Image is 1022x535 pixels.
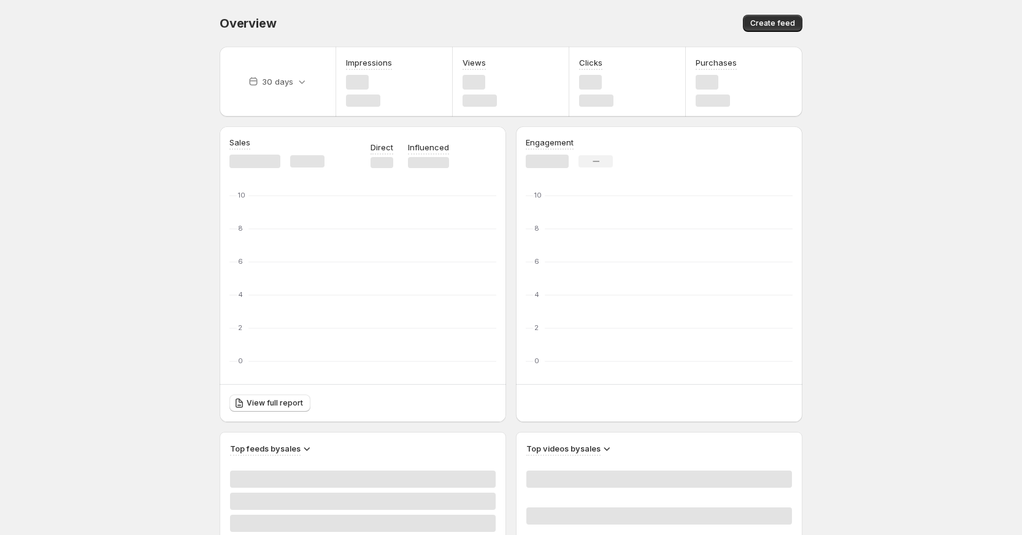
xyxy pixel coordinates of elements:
text: 4 [238,290,243,299]
text: 8 [238,224,243,233]
h3: Top videos by sales [526,442,601,455]
span: Create feed [750,18,795,28]
text: 2 [238,323,242,332]
p: Influenced [408,141,449,153]
span: Overview [220,16,276,31]
text: 0 [238,356,243,365]
p: 30 days [262,75,293,88]
a: View full report [229,395,310,412]
text: 6 [238,257,243,266]
p: Direct [371,141,393,153]
h3: Impressions [346,56,392,69]
text: 8 [534,224,539,233]
h3: Views [463,56,486,69]
h3: Top feeds by sales [230,442,301,455]
text: 6 [534,257,539,266]
h3: Purchases [696,56,737,69]
text: 0 [534,356,539,365]
text: 4 [534,290,539,299]
h3: Engagement [526,136,574,148]
text: 2 [534,323,539,332]
span: View full report [247,398,303,408]
h3: Clicks [579,56,602,69]
button: Create feed [743,15,802,32]
text: 10 [534,191,542,199]
text: 10 [238,191,245,199]
h3: Sales [229,136,250,148]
